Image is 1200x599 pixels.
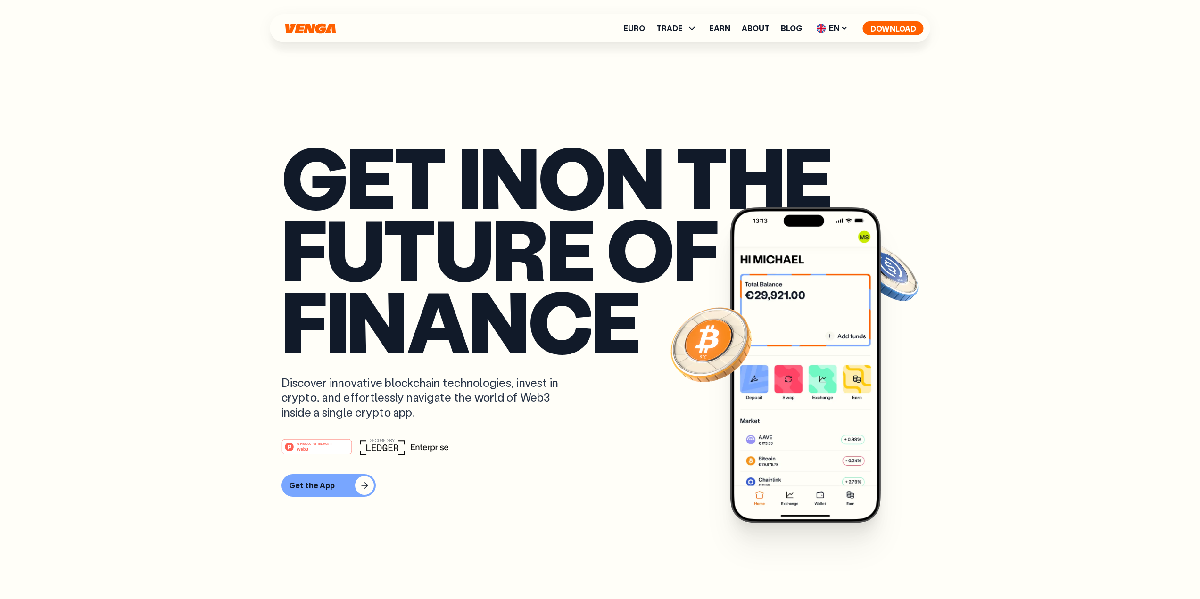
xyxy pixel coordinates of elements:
[852,238,920,306] img: USDC coin
[817,24,826,33] img: flag-uk
[281,444,352,457] a: #1 PRODUCT OF THE MONTHWeb3
[296,446,308,451] tspan: Web3
[623,25,645,32] a: Euro
[656,23,698,34] span: TRADE
[742,25,770,32] a: About
[281,474,919,497] a: Get the App
[781,25,802,32] a: Blog
[281,140,919,356] p: Get in on the future of finance
[863,21,924,35] button: Download
[656,25,683,32] span: TRADE
[281,375,579,419] p: Discover innovative blockchain technologies, invest in crypto, and effortlessly navigate the worl...
[289,481,335,490] div: Get the App
[281,474,376,497] button: Get the App
[813,21,852,36] span: EN
[669,302,753,386] img: Bitcoin
[297,443,332,445] tspan: #1 PRODUCT OF THE MONTH
[730,207,881,523] img: Venga app main
[709,25,730,32] a: Earn
[284,23,337,34] svg: Home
